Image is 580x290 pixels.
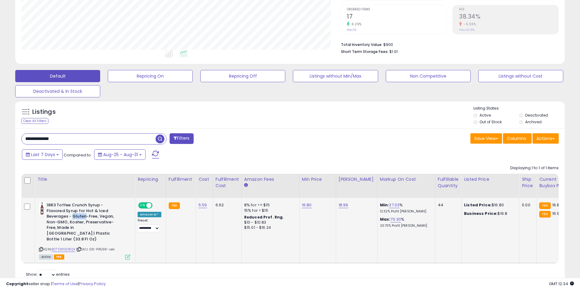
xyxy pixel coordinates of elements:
small: FBA [169,202,180,209]
span: Last 7 Days [31,152,55,158]
span: Aug-25 - Aug-31 [103,152,138,158]
b: 1883 Toffee Crunch Syrup - Flavored Syrup for Hot & Iced Beverages - Gluten-Free, Vegan, Non-GMO,... [47,202,121,243]
span: Columns [507,135,526,142]
p: 20.70% Profit [PERSON_NAME] [380,224,431,228]
button: Filters [170,133,193,144]
div: % [380,202,431,214]
button: Repricing Off [200,70,285,82]
span: All listings currently available for purchase on Amazon [39,254,53,260]
button: Listings without Min/Max [293,70,378,82]
b: Business Price: [464,211,497,216]
button: Repricing On [108,70,193,82]
span: Compared to: [64,152,92,158]
label: Archived [525,119,542,124]
button: Deactivated & In Stock [15,85,100,97]
a: B07DWGDRQK [51,247,75,252]
button: Non Competitive [386,70,471,82]
span: Show: entries [26,271,70,277]
div: Listed Price [464,176,517,183]
div: 8% for <= $15 [244,202,295,208]
button: Save View [470,133,502,144]
b: Listed Price: [464,202,492,208]
div: seller snap | | [6,281,106,287]
button: Aug-25 - Aug-31 [94,149,146,160]
div: Amazon AI * [138,212,161,217]
img: 31pjHMSmiIL._SL40_.jpg [39,202,45,215]
div: ASIN: [39,202,130,259]
button: Default [15,70,100,82]
label: Out of Stock [480,119,502,124]
small: FBA [539,202,550,209]
span: Ordered Items [347,8,446,11]
span: | SKU: 06-P4596-ven [76,247,115,252]
div: $16.80 [464,202,515,208]
div: $10 - $10.83 [244,220,295,225]
h5: Listings [32,108,56,116]
p: Listing States: [473,106,565,111]
h2: 38.34% [459,13,558,21]
strong: Copyright [6,281,28,287]
a: 18.99 [339,202,348,208]
p: 12.32% Profit [PERSON_NAME] [380,209,431,214]
span: 16.92 [552,211,562,216]
div: Amazon Fees [244,176,297,183]
div: $15.01 - $16.24 [244,225,295,230]
a: Privacy Policy [79,281,106,287]
span: ON [139,203,146,208]
div: Current Buybox Price [539,176,571,189]
a: 16.80 [302,202,312,208]
small: Prev: 16 [347,28,356,32]
div: 0.00 [522,202,532,208]
a: 5.59 [199,202,207,208]
div: 15% for > $15 [244,208,295,213]
div: Fulfillable Quantity [438,176,459,189]
div: $16.8 [464,211,515,216]
span: $1.01 [389,49,398,54]
a: 37.03 [389,202,399,208]
div: Preset: [138,218,161,232]
button: Actions [533,133,559,144]
div: Cost [199,176,210,183]
div: Min Price [302,176,333,183]
div: Fulfillment [169,176,193,183]
b: Max: [380,216,391,222]
li: $900 [341,40,554,48]
div: [PERSON_NAME] [339,176,375,183]
small: Amazon Fees. [244,183,248,188]
div: Title [37,176,132,183]
div: Displaying 1 to 1 of 1 items [510,165,559,171]
label: Deactivated [525,113,548,118]
div: Markup on Cost [380,176,433,183]
div: 44 [438,202,457,208]
b: Total Inventory Value: [341,42,382,47]
h2: 17 [347,13,446,21]
span: 2025-09-8 12:34 GMT [549,281,574,287]
b: Min: [380,202,389,208]
div: Fulfillment Cost [216,176,239,189]
b: Reduced Prof. Rng. [244,215,284,220]
span: OFF [152,203,161,208]
small: 6.25% [350,22,362,26]
button: Columns [503,133,532,144]
button: Last 7 Days [22,149,63,160]
small: FBA [539,211,550,218]
small: -5.59% [462,22,476,26]
b: Short Term Storage Fees: [341,49,388,54]
div: Ship Price [522,176,534,189]
div: % [380,217,431,228]
small: Prev: 40.61% [459,28,475,32]
div: 6.62 [216,202,237,208]
div: Repricing [138,176,163,183]
th: The percentage added to the cost of goods (COGS) that forms the calculator for Min & Max prices. [377,174,435,198]
span: 16.8 [552,202,560,208]
span: ROI [459,8,558,11]
button: Listings without Cost [478,70,563,82]
span: FBA [54,254,64,260]
div: Clear All Filters [21,118,48,124]
a: 70.30 [390,216,401,222]
a: Terms of Use [52,281,78,287]
label: Active [480,113,491,118]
